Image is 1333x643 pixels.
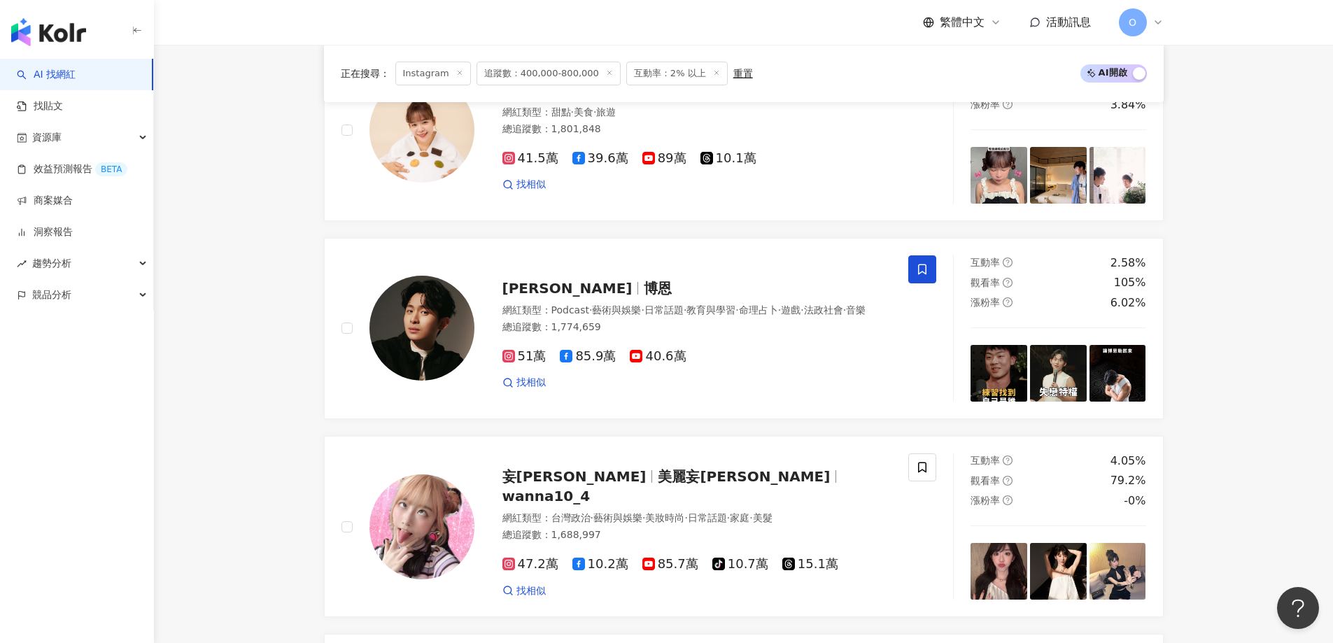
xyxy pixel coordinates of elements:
span: 觀看率 [971,277,1000,288]
span: 台灣政治 [551,512,591,523]
span: 命理占卜 [739,304,778,316]
a: 找相似 [502,178,546,192]
img: logo [11,18,86,46]
img: post-image [1030,543,1087,600]
a: KOL Avatar古娃娃WawaKu古娃娃WawaKuwawawaku網紅類型：甜點·美食·旅遊總追蹤數：1,801,84841.5萬39.6萬89萬10.1萬找相似互動率question-c... [324,40,1164,221]
span: 找相似 [516,376,546,390]
span: 85.7萬 [642,557,698,572]
span: 家庭 [730,512,749,523]
span: question-circle [1003,455,1013,465]
div: 105% [1114,275,1146,290]
span: 法政社會 [804,304,843,316]
span: · [684,304,686,316]
span: 音樂 [846,304,866,316]
span: 10.1萬 [700,151,756,166]
img: post-image [971,543,1027,600]
span: 美麗妄[PERSON_NAME] [658,468,830,485]
span: 美食 [574,106,593,118]
span: 藝術與娛樂 [593,512,642,523]
a: 洞察報告 [17,225,73,239]
span: 甜點 [551,106,571,118]
a: 找相似 [502,584,546,598]
span: 美妝時尚 [645,512,684,523]
span: · [684,512,687,523]
span: 互動率 [971,455,1000,466]
a: searchAI 找網紅 [17,68,76,82]
span: 遊戲 [781,304,800,316]
div: 總追蹤數 ： 1,774,659 [502,320,892,334]
img: post-image [1030,147,1087,204]
div: 總追蹤數 ： 1,801,848 [502,122,892,136]
img: post-image [1089,147,1146,204]
div: 2.58% [1110,255,1146,271]
img: post-image [1089,345,1146,402]
span: · [778,304,781,316]
span: 活動訊息 [1046,15,1091,29]
span: question-circle [1003,495,1013,505]
span: [PERSON_NAME] [502,280,633,297]
span: · [589,304,592,316]
span: question-circle [1003,99,1013,109]
span: 互動率 [971,257,1000,268]
div: 6.02% [1110,295,1146,311]
span: · [571,106,574,118]
span: 89萬 [642,151,686,166]
span: 10.7萬 [712,557,768,572]
span: · [800,304,803,316]
span: question-circle [1003,297,1013,307]
a: 商案媒合 [17,194,73,208]
iframe: Help Scout Beacon - Open [1277,587,1319,629]
a: KOL Avatar妄[PERSON_NAME]美麗妄[PERSON_NAME]wanna10_4網紅類型：台灣政治·藝術與娛樂·美妝時尚·日常話題·家庭·美髮總追蹤數：1,688,99747.... [324,436,1164,617]
span: Podcast [551,304,589,316]
span: 找相似 [516,584,546,598]
div: 3.84% [1110,97,1146,113]
span: · [641,304,644,316]
span: 51萬 [502,349,546,364]
img: KOL Avatar [369,276,474,381]
span: 日常話題 [644,304,684,316]
span: 追蹤數：400,000-800,000 [477,62,621,85]
span: · [593,106,596,118]
span: · [727,512,730,523]
img: post-image [1089,543,1146,600]
div: 重置 [733,68,753,79]
span: 資源庫 [32,122,62,153]
div: 總追蹤數 ： 1,688,997 [502,528,892,542]
span: O [1129,15,1136,30]
span: question-circle [1003,278,1013,288]
span: · [642,512,645,523]
div: 網紅類型 ： [502,511,892,525]
span: 47.2萬 [502,557,558,572]
span: 觀看率 [971,475,1000,486]
span: 繁體中文 [940,15,985,30]
span: 41.5萬 [502,151,558,166]
span: 40.6萬 [630,349,686,364]
a: 找貼文 [17,99,63,113]
span: 旅遊 [596,106,616,118]
div: 網紅類型 ： [502,304,892,318]
span: 教育與學習 [686,304,735,316]
span: question-circle [1003,257,1013,267]
span: · [735,304,738,316]
span: 找相似 [516,178,546,192]
span: Instagram [395,62,471,85]
a: 找相似 [502,376,546,390]
div: 79.2% [1110,473,1146,488]
span: question-circle [1003,476,1013,486]
span: 美髮 [753,512,773,523]
span: 妄[PERSON_NAME] [502,468,647,485]
a: 效益預測報告BETA [17,162,127,176]
span: · [591,512,593,523]
span: 39.6萬 [572,151,628,166]
img: post-image [1030,345,1087,402]
img: post-image [971,147,1027,204]
span: 85.9萬 [560,349,616,364]
span: 15.1萬 [782,557,838,572]
span: 藝術與娛樂 [592,304,641,316]
img: KOL Avatar [369,474,474,579]
img: post-image [971,345,1027,402]
span: 互動率：2% 以上 [626,62,728,85]
span: 趨勢分析 [32,248,71,279]
span: rise [17,259,27,269]
img: KOL Avatar [369,78,474,183]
